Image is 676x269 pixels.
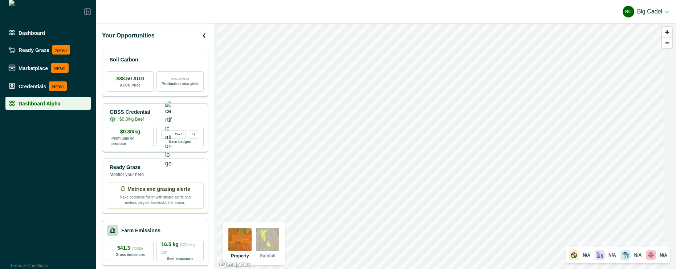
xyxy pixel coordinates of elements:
[111,136,149,146] p: Premiums on produce
[623,3,669,20] button: Big CadelBig Cadel
[5,97,91,110] a: Dashboard Alpha
[127,185,190,193] p: Metrics and grazing alerts
[192,133,195,136] p: 1+
[52,45,70,55] p: NEW!
[19,100,60,106] p: Dashboard Alpha
[169,139,191,144] p: Earn badges
[662,38,672,48] span: Zoom out
[19,47,49,53] p: Ready Graze
[119,193,191,205] p: Make decisions faster with simple alerts and metrics on your livestock’s behaviour.
[660,252,667,258] p: N/A
[110,108,150,116] p: GBSS Credential
[110,164,144,171] p: Ready Graze
[634,252,642,258] p: N/A
[51,63,69,73] p: NEW!
[260,253,275,259] p: Rainfall
[662,27,672,37] button: Zoom in
[5,26,91,39] a: Dashboard
[117,244,143,252] p: 541.3
[120,83,141,88] p: ACCU Price
[256,228,279,251] img: rainfall preview
[5,42,91,57] a: Ready GrazeNEW!
[162,81,199,87] p: Production area yield
[171,77,189,81] p: ACCUs/ha/pa
[219,260,251,269] a: Mapbox logo
[5,60,91,76] a: MarketplaceNEW!
[161,243,195,254] span: CO2e/kg LW
[10,263,48,268] a: Terms & Conditions
[19,83,46,89] p: Credentials
[189,130,198,139] div: more credentials avaialble
[231,253,249,259] p: Property
[5,79,91,94] a: CredentialsNEW!
[167,256,193,261] p: Beef emissions
[110,171,144,178] p: Monitor your herd
[608,252,616,258] p: N/A
[165,101,172,168] img: certification logo
[583,252,590,258] p: N/A
[116,75,144,83] p: $38.50 AUD
[120,128,140,136] p: $0.30/kg
[662,37,672,48] button: Zoom out
[175,133,183,136] p: Tier 1
[102,31,155,40] p: Your Opportunities
[228,228,252,251] img: property preview
[19,65,48,71] p: Marketplace
[161,241,199,256] p: 16.5 kg
[19,30,45,36] p: Dashboard
[115,252,145,257] p: Gross emissions
[121,227,160,234] p: Farm Emissions
[110,56,138,64] p: Soil Carbon
[117,116,144,123] p: +$0.3/kg Beef
[131,246,143,250] span: t/CO2e
[49,81,67,91] p: NEW!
